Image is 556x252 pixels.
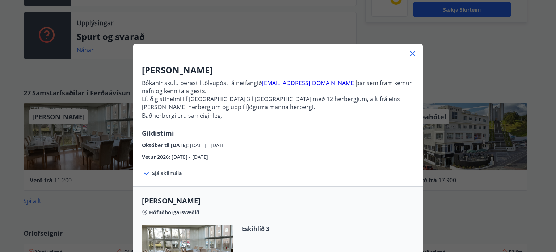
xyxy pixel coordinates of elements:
[142,142,190,149] span: Október til [DATE] :
[262,79,356,87] a: [EMAIL_ADDRESS][DOMAIN_NAME]
[190,142,227,149] span: [DATE] - [DATE]
[142,64,414,76] h3: [PERSON_NAME]
[142,129,174,137] span: Gildistími
[142,153,172,160] span: Vetur 2026 :
[242,225,327,233] span: Eskihlíð 3
[142,196,414,206] span: [PERSON_NAME]
[149,209,199,216] span: Höfuðborgarsvæðið
[172,153,208,160] span: [DATE] - [DATE]
[152,170,182,177] span: Sjá skilmála
[142,79,414,95] p: Bókanir skulu berast í tölvupósti á netfangið þar sem fram kemur nafn og kennitala gests.
[142,95,414,120] p: Lítið gistiheimili í [GEOGRAPHIC_DATA] 3 í [GEOGRAPHIC_DATA] með 12 herbergjum, allt frá eins [PE...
